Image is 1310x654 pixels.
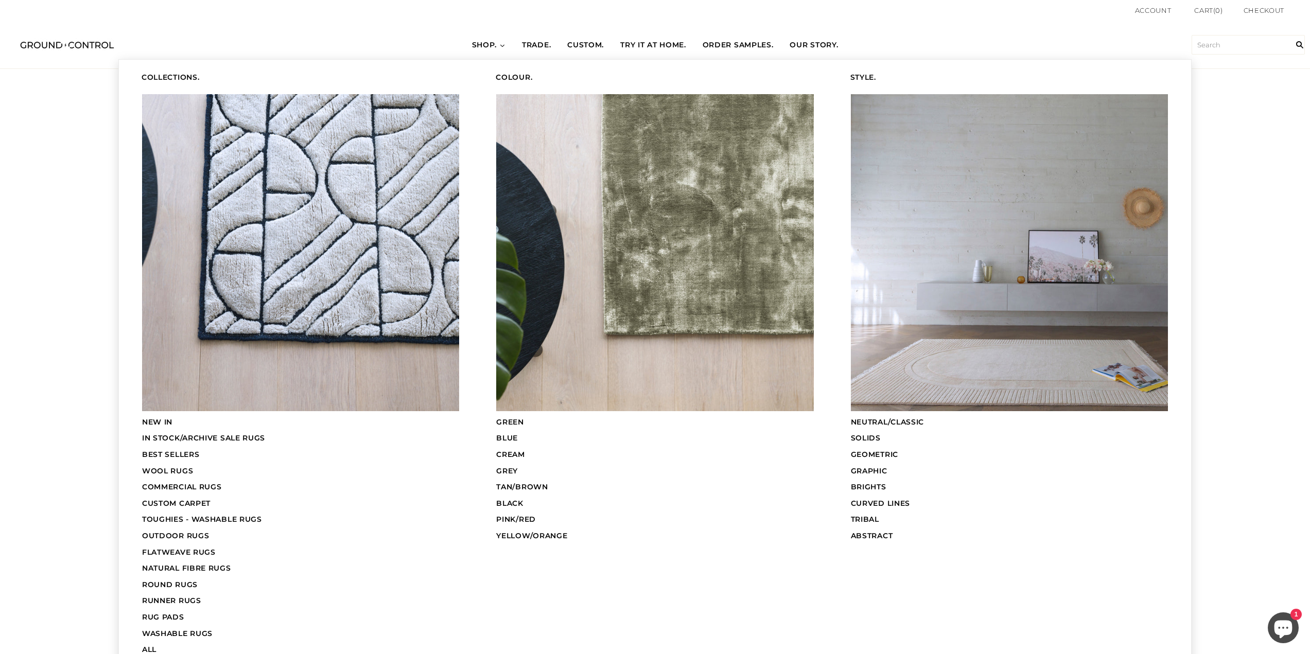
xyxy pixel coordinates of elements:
span: TRY IT AT HOME. [620,40,686,50]
span: Cart [1194,6,1213,14]
a: Submenu item [837,91,1181,414]
a: RUG PADS [129,609,473,626]
span: CREAM [496,450,525,459]
span: CUSTOM. [567,40,604,50]
a: OUR STORY. [781,31,846,60]
input: Search [1289,21,1310,68]
a: OUTDOOR RUGS [129,528,473,544]
a: ABSTRACT [837,528,1181,544]
a: GEOMETRIC [837,447,1181,463]
a: ORDER SAMPLES. [694,31,782,60]
span: GRAPHIC [851,466,887,475]
span: NEW IN [142,417,172,427]
a: WASHABLE RUGS [129,626,473,642]
a: SOLIDS [837,430,1181,447]
a: NATURAL FIBRE RUGS [129,560,473,577]
span: GREY [496,466,518,475]
a: PINK/RED [483,511,827,528]
span: ALL [142,645,156,654]
a: FLATWEAVE RUGS [129,544,473,561]
span: STYLE. [850,73,876,83]
span: GEOMETRIC [851,450,898,459]
span: TRIBAL [851,515,879,524]
a: WOOL RUGS [129,463,473,480]
span: BEST SELLERS [142,450,199,459]
span: ABSTRACT [851,531,893,540]
span: ROUND RUGS [142,580,198,589]
a: Account [1135,6,1172,14]
span: CUSTOM CARPET [142,499,211,508]
a: CUSTOM. [559,31,612,60]
a: RUNNER RUGS [129,593,473,609]
span: NEUTRAL/CLASSIC [851,417,924,427]
span: ORDER SAMPLES. [703,40,774,50]
a: YELLOW/ORANGE [483,528,827,544]
span: OUTDOOR RUGS [142,531,209,540]
span: PINK/RED [496,515,536,524]
a: Cart(0) [1194,5,1223,16]
a: TRY IT AT HOME. [612,31,694,60]
span: TOUGHIES - WASHABLE RUGS [142,515,262,524]
a: Submenu item [129,91,473,414]
span: BLUE [496,433,518,443]
span: GREEN [496,417,524,427]
span: TRADE. [522,40,551,50]
a: TAN/BROWN [483,479,827,496]
span: IN STOCK/ARCHIVE SALE RUGS [142,433,265,443]
span: COLOUR. [496,73,532,83]
a: COMMERCIAL RUGS [129,479,473,496]
span: SOLIDS [851,433,881,443]
a: GREY [483,463,827,480]
span: NATURAL FIBRE RUGS [142,563,231,573]
img: Submenu item [142,94,459,411]
a: ROUND RUGS [129,577,473,593]
a: CURVED LINES [837,496,1181,512]
span: COMMERCIAL RUGS [142,482,222,491]
span: CURVED LINES [851,499,910,508]
a: BLACK [483,496,827,512]
a: NEUTRAL/CLASSIC [837,414,1181,431]
span: BLACK [496,499,523,508]
a: TRADE. [514,31,559,60]
a: SHOP. [464,31,514,60]
span: WOOL RUGS [142,466,193,475]
a: GREEN [483,414,827,431]
a: COLOUR. [483,70,827,86]
a: CUSTOM CARPET [129,496,473,512]
a: BEST SELLERS [129,447,473,463]
a: NEW IN [129,414,473,431]
span: YELLOW/ORANGE [496,531,567,540]
a: BLUE [483,430,827,447]
span: RUG PADS [142,612,184,622]
a: BRIGHTS [837,479,1181,496]
span: WASHABLE RUGS [142,629,213,638]
span: RUNNER RUGS [142,596,201,605]
span: BRIGHTS [851,482,886,491]
a: IN STOCK/ARCHIVE SALE RUGS [129,430,473,447]
a: CREAM [483,447,827,463]
img: Submenu item [496,94,813,411]
a: STYLE. [837,70,1181,86]
span: OUR STORY. [790,40,838,50]
a: TRIBAL [837,511,1181,528]
inbox-online-store-chat: Shopify online store chat [1265,612,1302,646]
span: 0 [1215,6,1220,14]
span: SHOP. [472,40,497,50]
span: COLLECTIONS. [142,73,199,83]
span: FLATWEAVE RUGS [142,547,216,557]
a: Submenu item [483,91,827,414]
a: COLLECTIONS. [129,70,473,86]
img: Submenu item [851,94,1168,411]
a: GRAPHIC [837,463,1181,480]
a: TOUGHIES - WASHABLE RUGS [129,511,473,528]
span: TAN/BROWN [496,482,548,491]
input: Search [1192,35,1305,55]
